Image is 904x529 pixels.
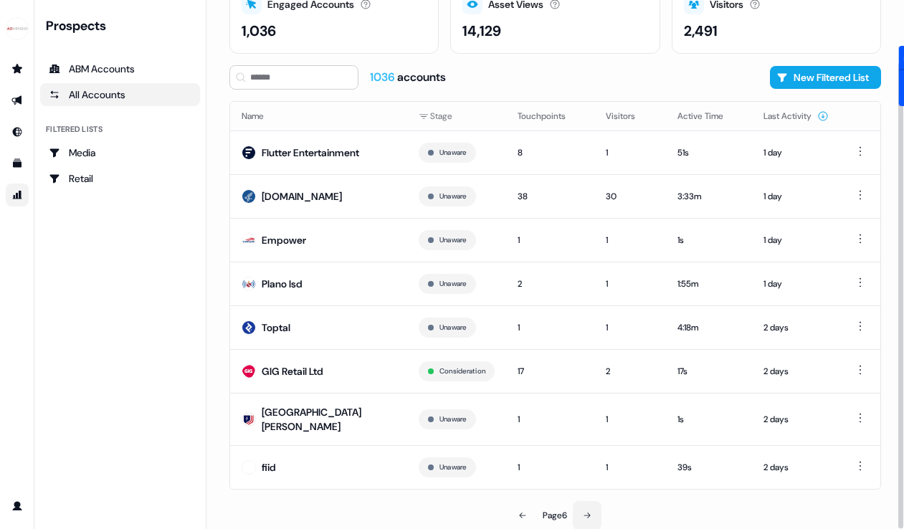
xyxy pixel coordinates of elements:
[46,123,103,135] div: Filtered lists
[518,277,583,291] div: 2
[230,102,407,130] th: Name
[677,233,741,247] div: 1s
[606,320,655,335] div: 1
[40,57,200,80] a: ABM Accounts
[684,20,718,42] div: 2,491
[763,412,829,426] div: 2 days
[439,413,467,426] button: Unaware
[6,57,29,80] a: Go to prospects
[40,141,200,164] a: Go to Media
[262,364,323,378] div: GIG Retail Ltd
[606,460,655,475] div: 1
[677,320,741,335] div: 4:18m
[677,460,741,475] div: 39s
[439,365,485,378] button: Consideration
[49,171,191,186] div: Retail
[518,103,583,129] button: Touchpoints
[518,146,583,160] div: 8
[606,277,655,291] div: 1
[763,233,829,247] div: 1 day
[439,146,467,159] button: Unaware
[40,83,200,106] a: All accounts
[262,320,290,335] div: Toptal
[262,460,276,475] div: fiid
[439,190,467,203] button: Unaware
[6,495,29,518] a: Go to profile
[518,233,583,247] div: 1
[763,364,829,378] div: 2 days
[262,146,359,160] div: Flutter Entertainment
[46,17,200,34] div: Prospects
[606,412,655,426] div: 1
[462,20,501,42] div: 14,129
[763,460,829,475] div: 2 days
[262,277,303,291] div: Plano Isd
[242,20,276,42] div: 1,036
[763,146,829,160] div: 1 day
[518,460,583,475] div: 1
[606,189,655,204] div: 30
[606,364,655,378] div: 2
[439,277,467,290] button: Unaware
[518,412,583,426] div: 1
[262,189,342,204] div: [DOMAIN_NAME]
[677,364,741,378] div: 17s
[518,189,583,204] div: 38
[518,364,583,378] div: 17
[606,103,652,129] button: Visitors
[763,189,829,204] div: 1 day
[49,146,191,160] div: Media
[543,508,567,523] div: Page 6
[439,234,467,247] button: Unaware
[606,146,655,160] div: 1
[6,152,29,175] a: Go to templates
[40,167,200,190] a: Go to Retail
[262,405,396,434] div: [GEOGRAPHIC_DATA][PERSON_NAME]
[606,233,655,247] div: 1
[6,184,29,206] a: Go to attribution
[6,89,29,112] a: Go to outbound experience
[262,233,306,247] div: Empower
[370,70,397,85] span: 1036
[49,87,191,102] div: All Accounts
[763,277,829,291] div: 1 day
[677,103,741,129] button: Active Time
[419,109,495,123] div: Stage
[370,70,446,85] div: accounts
[49,62,191,76] div: ABM Accounts
[677,189,741,204] div: 3:33m
[6,120,29,143] a: Go to Inbound
[677,277,741,291] div: 1:55m
[770,66,881,89] button: New Filtered List
[439,321,467,334] button: Unaware
[677,146,741,160] div: 51s
[439,461,467,474] button: Unaware
[677,412,741,426] div: 1s
[763,320,829,335] div: 2 days
[518,320,583,335] div: 1
[763,103,829,129] button: Last Activity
